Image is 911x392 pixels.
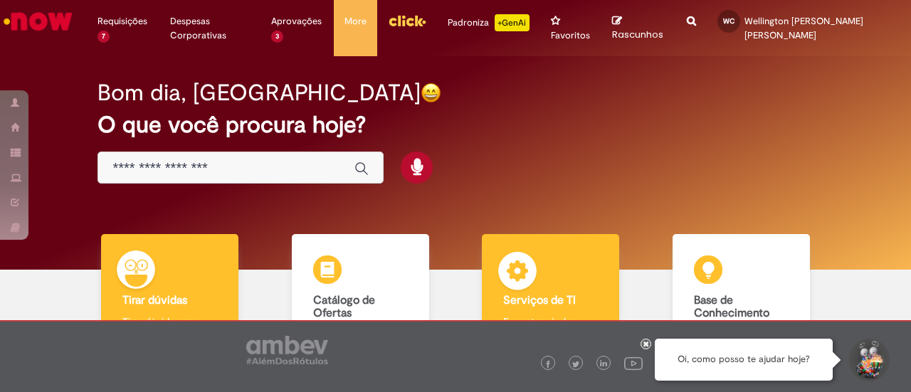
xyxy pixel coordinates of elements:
[344,14,367,28] span: More
[265,234,456,357] a: Catálogo de Ofertas Abra uma solicitação
[388,10,426,31] img: click_logo_yellow_360x200.png
[313,293,375,320] b: Catálogo de Ofertas
[98,112,813,137] h2: O que você procura hoje?
[455,234,646,357] a: Serviços de TI Encontre ajuda
[122,293,187,307] b: Tirar dúvidas
[551,28,590,43] span: Favoritos
[75,234,265,357] a: Tirar dúvidas Tirar dúvidas com Lupi Assist e Gen Ai
[448,14,530,31] div: Padroniza
[122,314,217,343] p: Tirar dúvidas com Lupi Assist e Gen Ai
[694,293,769,320] b: Base de Conhecimento
[612,15,665,41] a: Rascunhos
[98,14,147,28] span: Requisições
[170,14,251,43] span: Despesas Corporativas
[503,314,598,329] p: Encontre ajuda
[495,14,530,31] p: +GenAi
[246,336,328,364] img: logo_footer_ambev_rotulo_gray.png
[572,361,579,368] img: logo_footer_twitter.png
[600,360,607,369] img: logo_footer_linkedin.png
[421,83,441,103] img: happy-face.png
[98,31,110,43] span: 7
[271,14,322,28] span: Aprovações
[612,28,663,41] span: Rascunhos
[655,339,833,381] div: Oi, como posso te ajudar hoje?
[744,15,863,41] span: Wellington [PERSON_NAME] [PERSON_NAME]
[646,234,837,357] a: Base de Conhecimento Consulte e aprenda
[1,7,75,36] img: ServiceNow
[98,80,421,105] h2: Bom dia, [GEOGRAPHIC_DATA]
[847,339,890,381] button: Iniciar Conversa de Suporte
[544,361,552,368] img: logo_footer_facebook.png
[723,16,734,26] span: WC
[624,354,643,372] img: logo_footer_youtube.png
[271,31,283,43] span: 3
[503,293,576,307] b: Serviços de TI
